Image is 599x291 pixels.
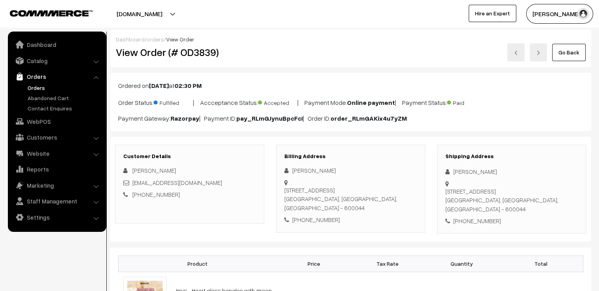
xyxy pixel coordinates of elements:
[89,4,190,24] button: [DOMAIN_NAME]
[552,44,586,61] a: Go Back
[258,97,297,107] span: Accepted
[116,46,265,58] h2: View Order (# OD3839)
[577,8,589,20] img: user
[284,186,417,213] div: [STREET_ADDRESS] [GEOGRAPHIC_DATA], [GEOGRAPHIC_DATA], [GEOGRAPHIC_DATA] - 600044
[350,256,425,272] th: Tax Rate
[118,97,583,107] p: Order Status: | Accceptance Status: | Payment Mode: | Payment Status:
[10,162,104,176] a: Reports
[116,35,586,43] div: / /
[118,114,583,123] p: Payment Gateway: | Payment ID: | Order ID:
[10,69,104,84] a: Orders
[499,256,583,272] th: Total
[174,82,202,90] b: 02:30 PM
[132,191,180,198] a: [PHONE_NUMBER]
[514,50,518,55] img: left-arrow.png
[10,210,104,224] a: Settings
[10,10,93,16] img: COMMMERCE
[445,153,578,160] h3: Shipping Address
[116,36,145,43] a: Dashboard
[118,81,583,90] p: Ordered on at
[10,194,104,208] a: Staff Management
[10,130,104,144] a: Customers
[536,50,541,55] img: right-arrow.png
[10,37,104,52] a: Dashboard
[123,153,256,160] h3: Customer Details
[149,82,169,90] b: [DATE]
[10,114,104,129] a: WebPOS
[469,5,516,22] a: Hire an Expert
[10,54,104,68] a: Catalog
[425,256,499,272] th: Quantity
[26,84,104,92] a: Orders
[330,114,407,122] b: order_RLmGAKix4u7yZM
[10,178,104,192] a: Marketing
[119,256,277,272] th: Product
[132,179,222,186] a: [EMAIL_ADDRESS][DOMAIN_NAME]
[284,153,417,160] h3: Billing Address
[236,114,303,122] b: pay_RLmGJynuBpcFcI
[445,187,578,214] div: [STREET_ADDRESS] [GEOGRAPHIC_DATA], [GEOGRAPHIC_DATA], [GEOGRAPHIC_DATA] - 600044
[277,256,351,272] th: Price
[284,166,417,175] div: [PERSON_NAME]
[166,36,194,43] span: View Order
[445,167,578,176] div: [PERSON_NAME]
[447,97,486,107] span: Paid
[171,114,199,122] b: Razorpay
[147,36,164,43] a: orders
[132,167,176,174] span: [PERSON_NAME]
[284,215,417,224] div: [PHONE_NUMBER]
[10,8,79,17] a: COMMMERCE
[154,97,193,107] span: Fulfilled
[26,104,104,112] a: Contact Enquires
[26,94,104,102] a: Abandoned Cart
[526,4,593,24] button: [PERSON_NAME]
[445,216,578,226] div: [PHONE_NUMBER]
[10,146,104,160] a: Website
[347,99,395,106] b: Online payment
